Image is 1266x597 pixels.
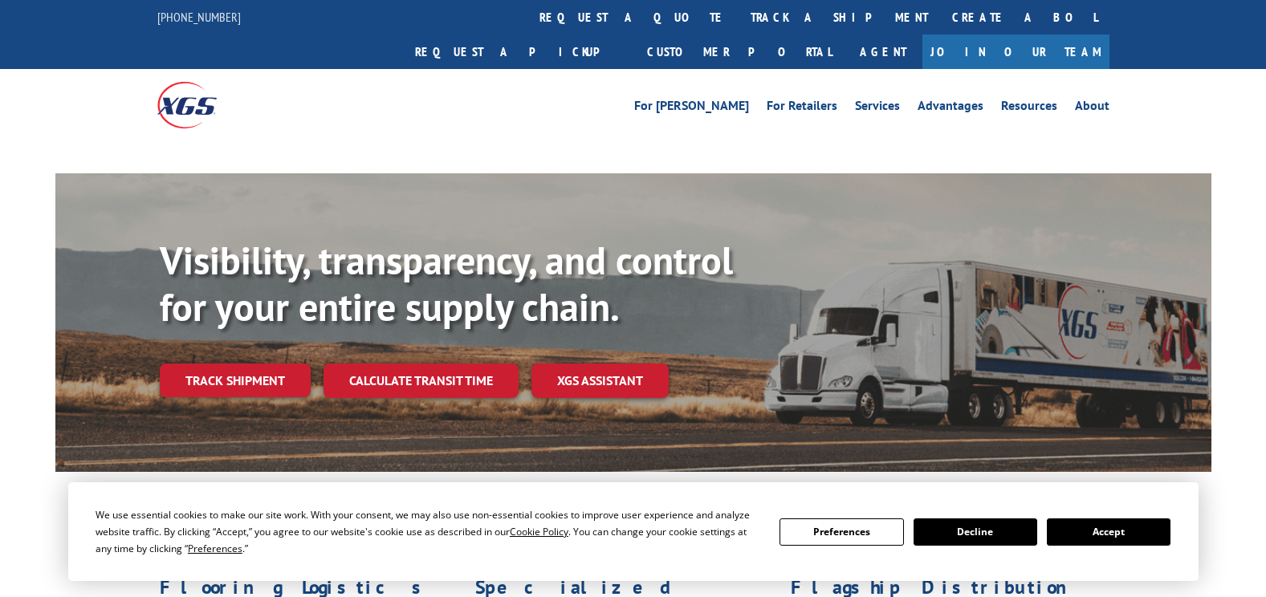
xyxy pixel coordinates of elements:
[510,525,568,538] span: Cookie Policy
[160,235,733,331] b: Visibility, transparency, and control for your entire supply chain.
[157,9,241,25] a: [PHONE_NUMBER]
[855,99,900,117] a: Services
[96,506,760,557] div: We use essential cookies to make our site work. With your consent, we may also use non-essential ...
[914,518,1037,546] button: Decline
[1047,518,1170,546] button: Accept
[918,99,983,117] a: Advantages
[324,363,519,398] a: Calculate transit time
[68,482,1199,581] div: Cookie Consent Prompt
[1075,99,1109,117] a: About
[188,542,242,555] span: Preferences
[1001,99,1057,117] a: Resources
[780,518,903,546] button: Preferences
[160,363,311,397] a: Track shipment
[844,35,922,69] a: Agent
[531,363,669,398] a: XGS ASSISTANT
[403,35,635,69] a: Request a pickup
[634,99,749,117] a: For [PERSON_NAME]
[922,35,1109,69] a: Join Our Team
[635,35,844,69] a: Customer Portal
[767,99,837,117] a: For Retailers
